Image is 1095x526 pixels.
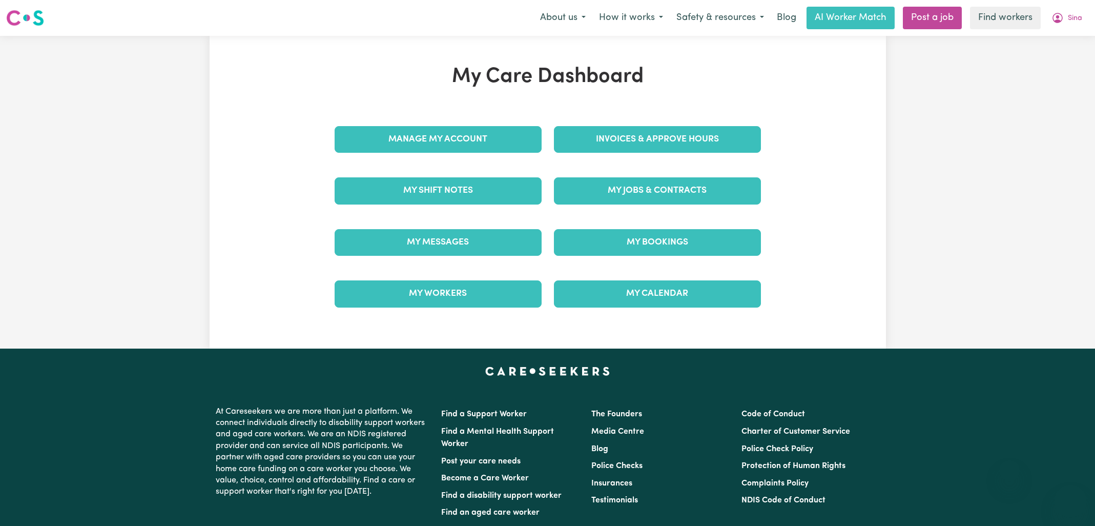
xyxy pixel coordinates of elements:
a: Post your care needs [441,457,521,466]
a: NDIS Code of Conduct [741,496,825,504]
span: Sina [1068,13,1082,24]
button: How it works [592,7,670,29]
a: AI Worker Match [807,7,895,29]
a: Post a job [903,7,962,29]
h1: My Care Dashboard [328,65,767,89]
a: Find a Mental Health Support Worker [441,428,554,448]
button: My Account [1045,7,1089,29]
a: Become a Care Worker [441,474,529,482]
img: Careseekers logo [6,9,44,27]
iframe: Button to launch messaging window [1054,485,1087,518]
a: Complaints Policy [741,479,809,488]
p: At Careseekers we are more than just a platform. We connect individuals directly to disability su... [216,402,429,502]
a: Testimonials [591,496,638,504]
button: About us [533,7,592,29]
a: The Founders [591,410,642,418]
a: Find an aged care worker [441,509,540,517]
a: My Calendar [554,280,761,307]
a: My Workers [335,280,542,307]
a: Careseekers home page [485,367,610,375]
iframe: Close message [999,460,1020,481]
a: Police Check Policy [741,445,813,453]
a: Police Checks [591,462,643,470]
a: Find workers [970,7,1041,29]
button: Safety & resources [670,7,771,29]
a: Code of Conduct [741,410,805,418]
a: Manage My Account [335,126,542,153]
a: Blog [591,445,608,453]
a: Invoices & Approve Hours [554,126,761,153]
a: Protection of Human Rights [741,462,845,470]
a: My Bookings [554,229,761,256]
a: My Messages [335,229,542,256]
a: Charter of Customer Service [741,428,850,436]
a: Media Centre [591,428,644,436]
a: My Jobs & Contracts [554,177,761,204]
a: Careseekers logo [6,6,44,30]
a: Find a disability support worker [441,492,562,500]
a: My Shift Notes [335,177,542,204]
a: Blog [771,7,802,29]
a: Find a Support Worker [441,410,527,418]
a: Insurances [591,479,632,488]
